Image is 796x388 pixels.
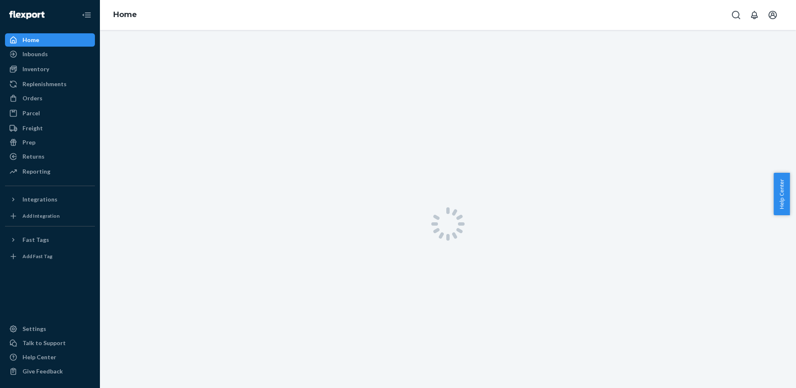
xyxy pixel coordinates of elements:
a: Settings [5,322,95,336]
div: Give Feedback [22,367,63,376]
div: Freight [22,124,43,132]
button: Help Center [774,173,790,215]
a: Add Integration [5,209,95,223]
div: Returns [22,152,45,161]
a: Returns [5,150,95,163]
button: Close Navigation [78,7,95,23]
div: Add Fast Tag [22,253,52,260]
button: Open notifications [746,7,763,23]
a: Help Center [5,351,95,364]
a: Orders [5,92,95,105]
div: Help Center [22,353,56,361]
a: Add Fast Tag [5,250,95,263]
div: Inventory [22,65,49,73]
a: Home [113,10,137,19]
a: Inventory [5,62,95,76]
button: Give Feedback [5,365,95,378]
div: Settings [22,325,46,333]
div: Home [22,36,39,44]
div: Prep [22,138,35,147]
div: Replenishments [22,80,67,88]
div: Reporting [22,167,50,176]
button: Integrations [5,193,95,206]
button: Fast Tags [5,233,95,246]
a: Reporting [5,165,95,178]
button: Open Search Box [728,7,744,23]
button: Talk to Support [5,336,95,350]
div: Integrations [22,195,57,204]
ol: breadcrumbs [107,3,144,27]
div: Parcel [22,109,40,117]
a: Replenishments [5,77,95,91]
a: Inbounds [5,47,95,61]
div: Orders [22,94,42,102]
div: Inbounds [22,50,48,58]
a: Parcel [5,107,95,120]
button: Open account menu [764,7,781,23]
img: Flexport logo [9,11,45,19]
a: Freight [5,122,95,135]
div: Add Integration [22,212,60,219]
a: Home [5,33,95,47]
div: Talk to Support [22,339,66,347]
a: Prep [5,136,95,149]
div: Fast Tags [22,236,49,244]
